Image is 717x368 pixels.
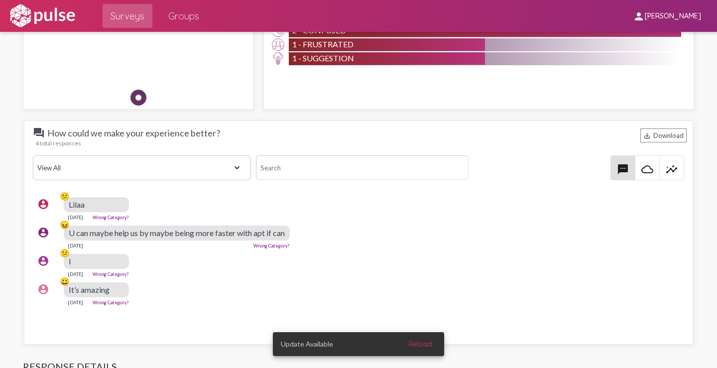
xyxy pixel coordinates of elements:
[272,38,284,51] img: Frustrated
[409,340,432,349] span: Reload
[111,7,144,25] span: Surveys
[37,227,49,239] mat-icon: account_circle
[69,256,71,266] span: I
[60,276,70,286] div: 😀
[68,271,83,277] div: [DATE]
[33,127,220,139] span: How could we make your experience better?
[281,339,333,349] span: Update Available
[103,4,152,28] a: Surveys
[68,299,83,305] div: [DATE]
[168,7,199,25] span: Groups
[37,255,49,267] mat-icon: account_circle
[60,248,70,258] div: 😕
[292,53,354,63] span: 1 - Suggestion
[35,139,687,147] div: 4 total responses
[60,191,70,201] div: 😕
[93,271,129,277] a: Wrong Category?
[69,285,110,294] span: It’s amazing
[292,39,354,49] span: 1 - Frustrated
[641,163,653,175] mat-icon: cloud_queue
[37,283,49,295] mat-icon: account_circle
[401,335,440,353] button: Reload
[625,6,709,25] button: [PERSON_NAME]
[69,228,285,238] span: U can maybe help us by maybe being more faster with apt if can
[640,128,687,142] div: Download
[617,163,629,175] mat-icon: textsms
[253,243,290,248] a: Wrong Category?
[643,132,651,139] mat-icon: Download
[8,3,77,28] img: white-logo.svg
[60,220,70,230] div: 😖
[33,127,45,139] mat-icon: question_answer
[69,200,85,209] span: Lilaa
[645,12,701,21] span: [PERSON_NAME]
[633,10,645,22] mat-icon: person
[666,163,678,175] mat-icon: insights
[160,4,207,28] a: Groups
[37,198,49,210] mat-icon: account_circle
[93,215,129,220] a: Wrong Category?
[93,300,129,305] a: Wrong Category?
[256,155,469,180] input: Search
[68,214,83,220] div: [DATE]
[68,243,83,248] div: [DATE]
[272,52,284,65] img: Suggestion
